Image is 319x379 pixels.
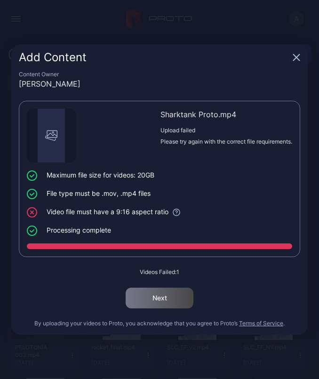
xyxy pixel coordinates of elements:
[160,125,292,136] div: Upload failed
[239,320,283,327] button: Terms of Service
[27,225,292,236] li: Processing complete
[27,188,292,199] li: File type must be .mov, .mp4 files
[19,320,300,327] div: By uploading your videos to Proto, you acknowledge that you agree to Proto’s .
[19,52,289,63] div: Add Content
[19,71,300,78] div: Content Owner
[126,288,193,308] button: Next
[19,78,300,89] div: [PERSON_NAME]
[160,136,292,147] div: Please try again with the correct file requirements.
[27,170,292,181] li: Maximum file size for videos: 20GB
[19,268,300,276] div: Videos Failed: 1
[27,207,292,218] li: Video file must have a 9:16 aspect ratio
[152,294,167,302] div: Next
[160,109,292,120] div: Sharktank Proto.mp4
